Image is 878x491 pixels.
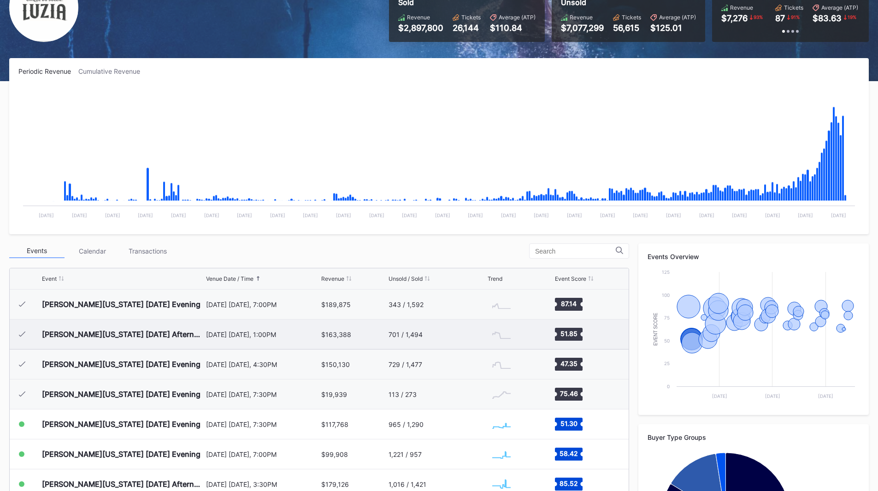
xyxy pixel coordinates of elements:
[765,393,780,399] text: [DATE]
[662,292,670,298] text: 100
[206,390,319,398] div: [DATE] [DATE], 7:30PM
[206,480,319,488] div: [DATE] [DATE], 3:30PM
[648,433,860,441] div: Buyer Type Groups
[831,213,846,218] text: [DATE]
[664,315,670,320] text: 75
[560,330,577,337] text: 51.85
[389,450,422,458] div: 1,221 / 957
[699,213,714,218] text: [DATE]
[560,390,577,397] text: 75.46
[42,275,57,282] div: Event
[501,213,516,218] text: [DATE]
[560,420,577,427] text: 51.30
[534,213,549,218] text: [DATE]
[488,275,502,282] div: Trend
[65,244,120,258] div: Calendar
[488,383,515,406] svg: Chart title
[666,213,681,218] text: [DATE]
[813,13,842,23] div: $83.63
[270,213,285,218] text: [DATE]
[664,338,670,343] text: 50
[633,213,648,218] text: [DATE]
[389,390,417,398] div: 113 / 273
[561,23,604,33] div: $7,077,299
[721,13,748,23] div: $7,276
[818,393,833,399] text: [DATE]
[667,384,670,389] text: 0
[321,390,347,398] div: $19,939
[321,480,349,488] div: $179,126
[303,213,318,218] text: [DATE]
[570,14,593,21] div: Revenue
[730,4,753,11] div: Revenue
[42,300,200,309] div: [PERSON_NAME][US_STATE] [DATE] Evening
[488,413,515,436] svg: Chart title
[488,353,515,376] svg: Chart title
[206,275,253,282] div: Venue Date / Time
[389,275,423,282] div: Unsold / Sold
[237,213,252,218] text: [DATE]
[821,4,858,11] div: Average (ATP)
[42,420,200,429] div: [PERSON_NAME][US_STATE] [DATE] Evening
[712,393,727,399] text: [DATE]
[321,361,350,368] div: $150,130
[321,275,344,282] div: Revenue
[120,244,175,258] div: Transactions
[435,213,450,218] text: [DATE]
[461,14,481,21] div: Tickets
[389,301,424,308] div: 343 / 1,592
[648,267,860,406] svg: Chart title
[648,253,860,260] div: Events Overview
[560,450,578,457] text: 58.42
[775,13,785,23] div: 87
[653,313,658,346] text: Event Score
[453,23,481,33] div: 26,144
[321,450,348,458] div: $99,908
[18,67,78,75] div: Periodic Revenue
[784,4,803,11] div: Tickets
[321,420,348,428] div: $117,768
[369,213,384,218] text: [DATE]
[567,213,582,218] text: [DATE]
[488,293,515,316] svg: Chart title
[389,480,426,488] div: 1,016 / 1,421
[39,213,54,218] text: [DATE]
[321,331,351,338] div: $163,388
[847,13,857,21] div: 19 %
[402,213,417,218] text: [DATE]
[321,301,351,308] div: $189,875
[790,13,801,21] div: 91 %
[765,213,780,218] text: [DATE]
[560,360,577,367] text: 47.35
[662,269,670,275] text: 125
[622,14,641,21] div: Tickets
[389,420,424,428] div: 965 / 1,290
[555,275,586,282] div: Event Score
[206,361,319,368] div: [DATE] [DATE], 4:30PM
[336,213,351,218] text: [DATE]
[204,213,219,218] text: [DATE]
[42,330,204,339] div: [PERSON_NAME][US_STATE] [DATE] Afternoon
[42,390,200,399] div: [PERSON_NAME][US_STATE] [DATE] Evening
[407,14,430,21] div: Revenue
[490,23,536,33] div: $110.84
[613,23,641,33] div: 56,615
[664,361,670,366] text: 25
[389,361,422,368] div: 729 / 1,477
[9,244,65,258] div: Events
[105,213,120,218] text: [DATE]
[206,301,319,308] div: [DATE] [DATE], 7:00PM
[78,67,147,75] div: Cumulative Revenue
[389,331,423,338] div: 701 / 1,494
[659,14,696,21] div: Average (ATP)
[206,450,319,458] div: [DATE] [DATE], 7:00PM
[398,23,443,33] div: $2,897,800
[18,87,860,225] svg: Chart title
[72,213,87,218] text: [DATE]
[468,213,483,218] text: [DATE]
[650,23,696,33] div: $125.01
[499,14,536,21] div: Average (ATP)
[600,213,615,218] text: [DATE]
[798,213,813,218] text: [DATE]
[561,300,577,308] text: 87.14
